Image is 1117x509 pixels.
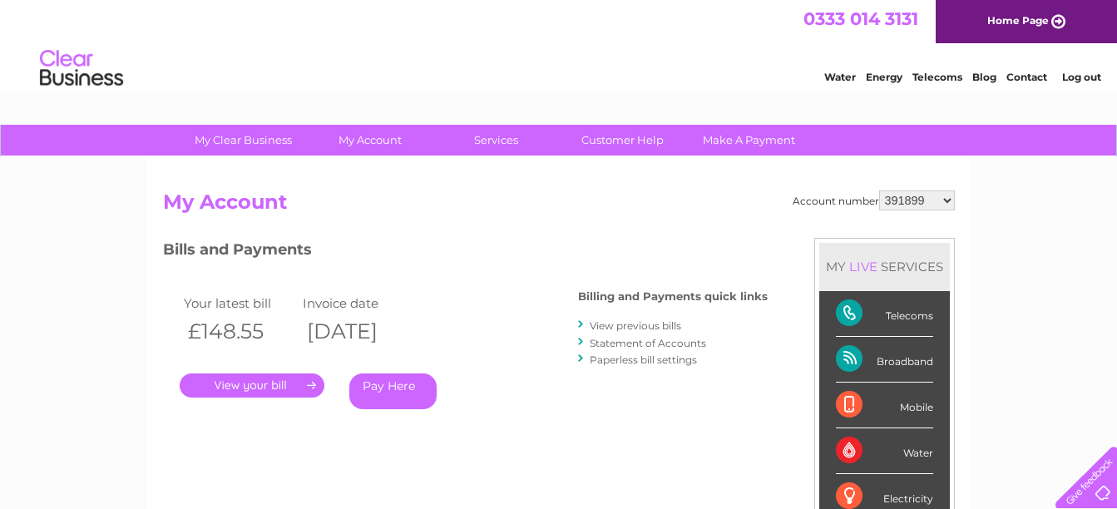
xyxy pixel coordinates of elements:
a: 0333 014 3131 [803,8,918,29]
a: Make A Payment [680,125,818,156]
h4: Billing and Payments quick links [578,290,768,303]
h3: Bills and Payments [163,238,768,267]
div: Mobile [836,383,933,428]
a: . [180,373,324,398]
a: Customer Help [554,125,691,156]
a: View previous bills [590,319,681,332]
a: Statement of Accounts [590,337,706,349]
div: Water [836,428,933,474]
a: Log out [1062,71,1101,83]
a: Blog [972,71,996,83]
a: Telecoms [912,71,962,83]
div: MY SERVICES [819,243,950,290]
img: logo.png [39,43,124,94]
th: [DATE] [299,314,418,348]
h2: My Account [163,190,955,222]
div: Clear Business is a trading name of Verastar Limited (registered in [GEOGRAPHIC_DATA] No. 3667643... [166,9,952,81]
td: Invoice date [299,292,418,314]
a: My Account [301,125,438,156]
th: £148.55 [180,314,299,348]
a: My Clear Business [175,125,312,156]
a: Contact [1006,71,1047,83]
a: Pay Here [349,373,437,409]
div: Telecoms [836,291,933,337]
div: LIVE [846,259,881,274]
div: Broadband [836,337,933,383]
a: Services [428,125,565,156]
a: Paperless bill settings [590,353,697,366]
div: Account number [793,190,955,210]
a: Energy [866,71,902,83]
td: Your latest bill [180,292,299,314]
a: Water [824,71,856,83]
